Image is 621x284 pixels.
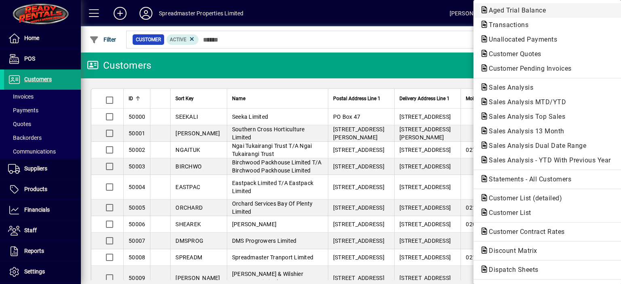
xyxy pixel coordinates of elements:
[480,266,543,273] span: Dispatch Sheets
[480,6,550,14] span: Aged Trial Balance
[480,84,537,91] span: Sales Analysis
[480,65,576,72] span: Customer Pending Invoices
[480,50,545,58] span: Customer Quotes
[480,142,590,149] span: Sales Analysis Dual Date Range
[480,127,568,135] span: Sales Analysis 13 Month
[480,156,615,164] span: Sales Analysis - YTD With Previous Year
[480,247,541,255] span: Discount Matrix
[480,21,532,29] span: Transactions
[480,98,570,106] span: Sales Analysis MTD/YTD
[480,194,566,202] span: Customer List (detailed)
[480,209,535,217] span: Customer List
[480,36,561,43] span: Unallocated Payments
[480,113,569,120] span: Sales Analysis Top Sales
[480,228,569,236] span: Customer Contract Rates
[480,175,575,183] span: Statements - All Customers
